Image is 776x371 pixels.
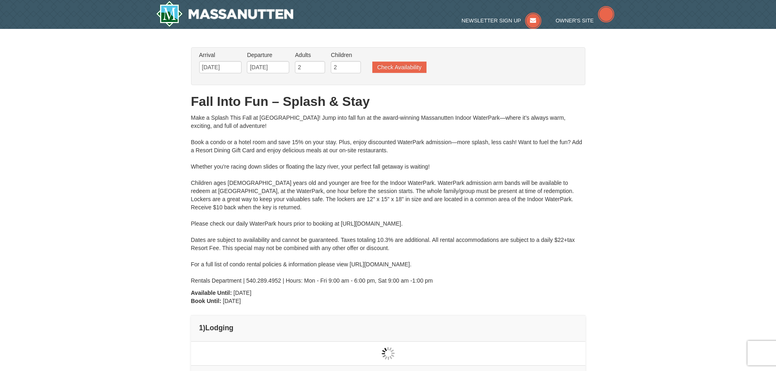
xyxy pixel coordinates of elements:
[462,18,521,24] span: Newsletter Sign Up
[191,290,232,296] strong: Available Until:
[203,324,205,332] span: )
[556,18,614,24] a: Owner's Site
[223,298,241,304] span: [DATE]
[191,298,222,304] strong: Book Until:
[156,1,294,27] img: Massanutten Resort Logo
[191,93,585,110] h1: Fall Into Fun – Splash & Stay
[199,324,577,332] h4: 1 Lodging
[295,51,325,59] label: Adults
[556,18,594,24] span: Owner's Site
[382,347,395,360] img: wait gif
[191,114,585,285] div: Make a Splash This Fall at [GEOGRAPHIC_DATA]! Jump into fall fun at the award-winning Massanutten...
[372,61,426,73] button: Check Availability
[199,51,242,59] label: Arrival
[462,18,541,24] a: Newsletter Sign Up
[331,51,361,59] label: Children
[247,51,289,59] label: Departure
[156,1,294,27] a: Massanutten Resort
[233,290,251,296] span: [DATE]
